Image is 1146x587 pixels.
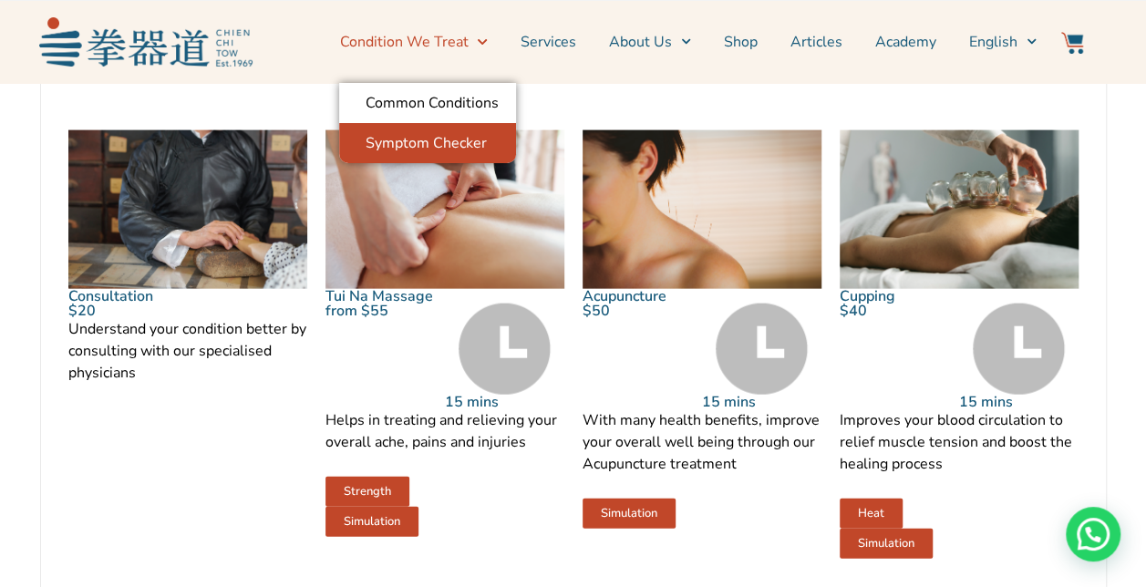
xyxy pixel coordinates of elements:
[339,123,516,163] a: Symptom Checker
[724,19,758,65] a: Shop
[702,395,821,409] p: 15 mins
[344,486,391,498] span: Strength
[716,304,808,395] img: Time Grey
[68,286,153,306] a: Consultation
[339,83,516,123] a: Common Conditions
[68,304,307,318] p: $20
[325,304,445,318] p: from $55
[601,508,657,520] span: Simulation
[325,409,564,453] p: Helps in treating and relieving your overall ache, pains and injuries
[875,19,936,65] a: Academy
[840,286,895,306] a: Cupping
[609,19,691,65] a: About Us
[973,304,1065,395] img: Time Grey
[583,499,676,529] a: Simulation
[790,19,842,65] a: Articles
[459,304,551,395] img: Time Grey
[840,499,903,529] a: Heat
[339,19,487,65] a: Condition We Treat
[1066,507,1120,561] div: Need help? WhatsApp contact
[583,304,702,318] p: $50
[521,19,576,65] a: Services
[840,304,959,318] p: $40
[959,395,1079,409] p: 15 mins
[325,507,418,537] a: Simulation
[325,286,433,306] a: Tui Na Massage
[583,409,821,475] p: With many health benefits, improve your overall well being through our Acupuncture treatment
[840,409,1079,475] p: Improves your blood circulation to relief muscle tension and boost the healing process
[583,286,666,306] a: Acupuncture
[445,395,564,409] p: 15 mins
[262,19,1037,65] nav: Menu
[969,31,1017,53] span: English
[1061,32,1083,54] img: Website Icon-03
[339,83,516,163] ul: Condition We Treat
[858,538,914,550] span: Simulation
[344,516,400,528] span: Simulation
[969,19,1037,65] a: Switch to English
[858,508,884,520] span: Heat
[68,318,307,384] p: Understand your condition better by consulting with our specialised physicians
[840,529,933,559] a: Simulation
[325,477,409,507] a: Strength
